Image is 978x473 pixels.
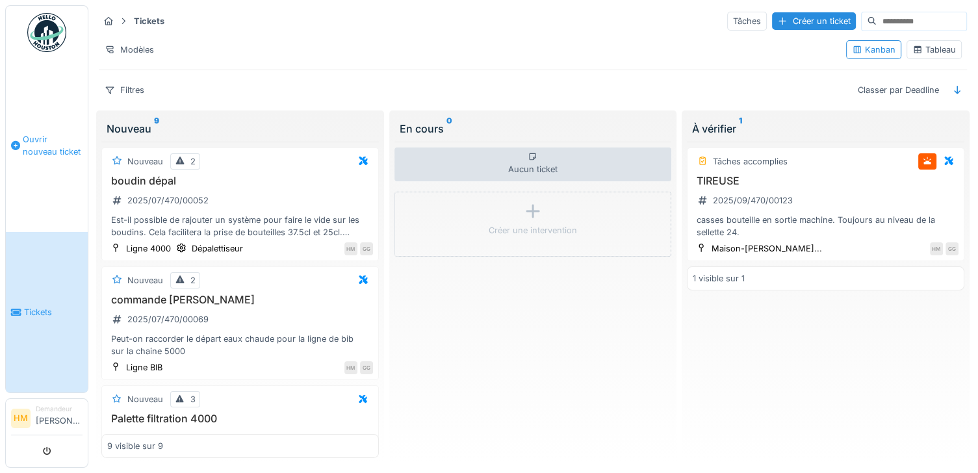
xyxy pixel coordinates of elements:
[713,155,788,168] div: Tâches accomplies
[126,242,171,255] div: Ligne 4000
[23,133,83,158] span: Ouvrir nouveau ticket
[727,12,767,31] div: Tâches
[107,333,373,357] div: Peut-on raccorder le départ eaux chaude pour la ligne de bib sur la chaine 5000
[192,242,243,255] div: Dépalettiseur
[6,59,88,232] a: Ouvrir nouveau ticket
[107,121,374,136] div: Nouveau
[712,242,822,255] div: Maison-[PERSON_NAME]...
[190,274,196,287] div: 2
[693,272,745,285] div: 1 visible sur 1
[127,274,163,287] div: Nouveau
[692,121,959,136] div: À vérifier
[99,81,150,99] div: Filtres
[107,294,373,306] h3: commande [PERSON_NAME]
[446,121,452,136] sup: 0
[344,361,357,374] div: HM
[127,393,163,405] div: Nouveau
[946,242,959,255] div: GG
[107,175,373,187] h3: boudin dépal
[11,409,31,428] li: HM
[360,242,373,255] div: GG
[154,121,159,136] sup: 9
[930,242,943,255] div: HM
[360,361,373,374] div: GG
[127,155,163,168] div: Nouveau
[107,413,373,425] h3: Palette filtration 4000
[11,404,83,435] a: HM Demandeur[PERSON_NAME]
[489,224,577,236] div: Créer une intervention
[36,404,83,414] div: Demandeur
[739,121,742,136] sup: 1
[127,194,209,207] div: 2025/07/470/00052
[713,194,793,207] div: 2025/09/470/00123
[852,81,945,99] div: Classer par Deadline
[190,155,196,168] div: 2
[772,12,856,30] div: Créer un ticket
[6,232,88,392] a: Tickets
[99,40,160,59] div: Modèles
[693,175,959,187] h3: TIREUSE
[107,214,373,238] div: Est-il possible de rajouter un système pour faire le vide sur les boudins. Cela facilitera la pri...
[27,13,66,52] img: Badge_color-CXgf-gQk.svg
[24,306,83,318] span: Tickets
[127,432,208,444] div: 2025/07/470/00070
[394,147,672,181] div: Aucun ticket
[107,440,163,452] div: 9 visible sur 9
[190,393,196,405] div: 3
[129,15,170,27] strong: Tickets
[36,404,83,432] li: [PERSON_NAME]
[344,242,357,255] div: HM
[126,361,162,374] div: Ligne BIB
[852,44,895,56] div: Kanban
[127,313,209,326] div: 2025/07/470/00069
[400,121,667,136] div: En cours
[693,214,959,238] div: casses bouteille en sortie machine. Toujours au niveau de la sellette 24.
[912,44,956,56] div: Tableau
